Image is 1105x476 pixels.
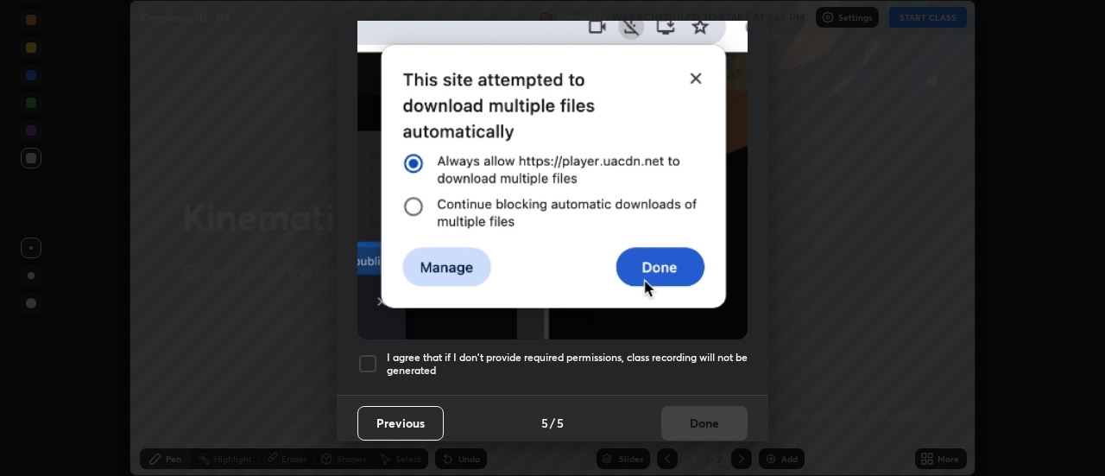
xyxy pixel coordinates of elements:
h5: I agree that if I don't provide required permissions, class recording will not be generated [387,351,748,378]
button: Previous [357,406,444,441]
h4: / [550,414,555,432]
h4: 5 [557,414,564,432]
h4: 5 [541,414,548,432]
